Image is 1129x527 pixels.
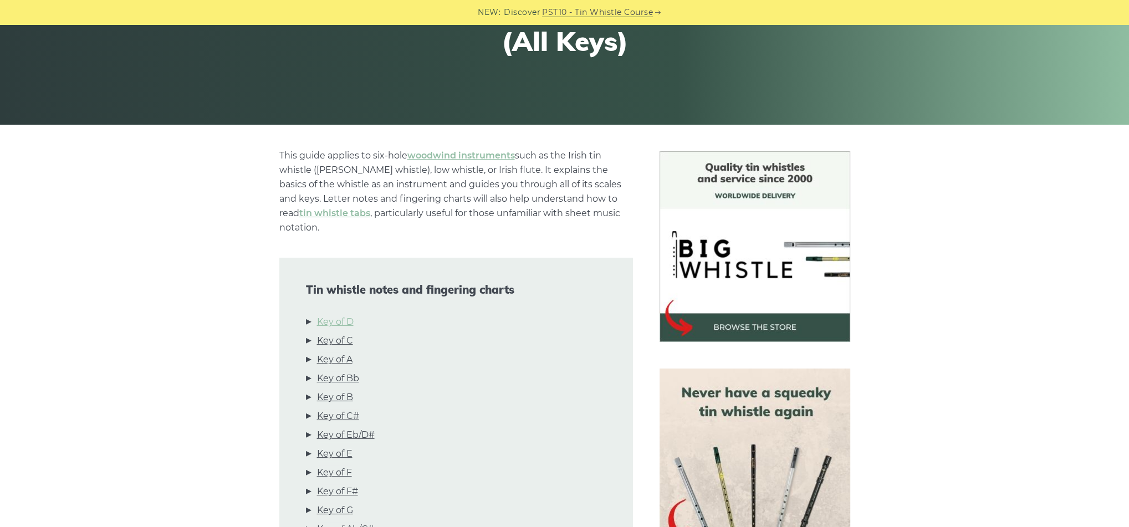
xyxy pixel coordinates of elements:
a: Key of G [317,503,353,518]
a: Key of Bb [317,371,359,386]
a: Key of F# [317,484,358,499]
a: Key of B [317,390,353,405]
a: Key of E [317,447,353,461]
img: BigWhistle Tin Whistle Store [660,151,850,342]
a: Key of C [317,334,353,348]
a: Key of A [317,352,353,367]
a: Key of D [317,315,354,329]
a: Key of C# [317,409,359,423]
span: Discover [504,6,540,19]
span: NEW: [478,6,500,19]
a: Key of F [317,465,352,480]
a: PST10 - Tin Whistle Course [542,6,653,19]
a: woodwind instruments [407,150,515,161]
a: Key of Eb/D# [317,428,375,442]
p: This guide applies to six-hole such as the Irish tin whistle ([PERSON_NAME] whistle), low whistle... [279,149,633,235]
span: Tin whistle notes and fingering charts [306,283,606,296]
a: tin whistle tabs [299,208,370,218]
